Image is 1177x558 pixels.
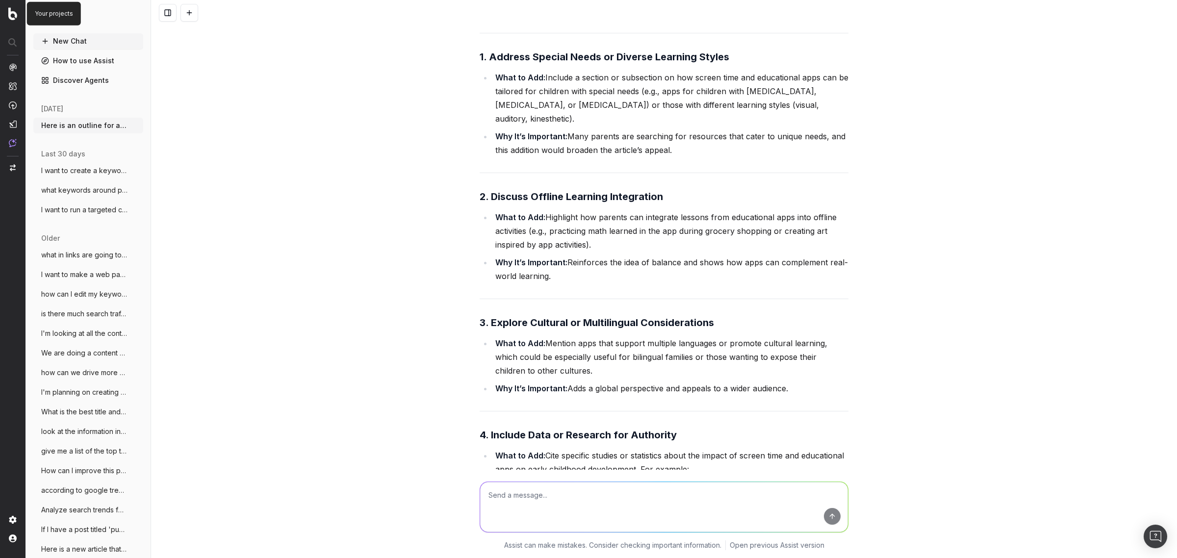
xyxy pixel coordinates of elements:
[33,463,143,479] button: How can I improve this page? What Is Ta
[495,383,567,393] strong: Why It’s Important:
[480,429,677,441] strong: 4. Include Data or Research for Authority
[33,365,143,380] button: how can we drive more clicks to this web
[41,544,128,554] span: Here is a new article that we are about
[33,326,143,341] button: I'm looking at all the content on /learn
[492,381,848,395] li: Adds a global perspective and appeals to a wider audience.
[33,502,143,518] button: Analyze search trends for: according to
[480,191,663,203] strong: 2. Discuss Offline Learning Integration
[9,120,17,128] img: Studio
[495,257,567,267] strong: Why It’s Important:
[41,525,128,534] span: If I have a post titled 'pumpkin colorin
[9,534,17,542] img: My account
[33,247,143,263] button: what in links are going to this page? ht
[492,71,848,126] li: Include a section or subsection on how screen time and educational apps can be tailored for child...
[41,149,85,159] span: last 30 days
[41,205,128,215] span: I want to run a targeted content campaig
[480,317,714,329] strong: 3. Explore Cultural or Multilingual Considerations
[33,202,143,218] button: I want to run a targeted content campaig
[495,131,567,141] strong: Why It’s Important:
[35,10,73,18] p: Your projects
[41,121,128,130] span: Here is an outline for an article: Outl
[33,384,143,400] button: I'm planning on creating a blog post for
[41,250,128,260] span: what in links are going to this page? ht
[41,289,128,299] span: how can I edit my keyword groups
[33,182,143,198] button: what keywords around preschool math are
[9,101,17,109] img: Activation
[37,8,139,22] button: Assist
[33,522,143,537] button: If I have a post titled 'pumpkin colorin
[33,73,143,88] a: Discover Agents
[492,255,848,283] li: Reinforces the idea of balance and shows how apps can complement real-world learning.
[504,540,721,550] p: Assist can make mistakes. Consider checking important information.
[41,427,128,436] span: look at the information in this article
[41,185,128,195] span: what keywords around preschool math are
[33,33,143,49] button: New Chat
[41,466,128,476] span: How can I improve this page? What Is Ta
[33,424,143,439] button: look at the information in this article
[41,505,128,515] span: Analyze search trends for: according to
[41,233,60,243] span: older
[33,541,143,557] button: Here is a new article that we are about
[33,267,143,282] button: I want to make a web page for this keywo
[9,63,17,71] img: Analytics
[33,118,143,133] button: Here is an outline for an article: Outl
[41,446,128,456] span: give me a list of the top ten pages of c
[8,7,17,20] img: Botify logo
[41,104,63,114] span: [DATE]
[1144,525,1167,548] div: Open Intercom Messenger
[9,139,17,147] img: Assist
[33,443,143,459] button: give me a list of the top ten pages of c
[41,485,128,495] span: according to google trends what states i
[480,51,729,63] strong: 1. Address Special Needs or Diverse Learning Styles
[33,345,143,361] button: We are doing a content analysis of our w
[10,164,16,171] img: Switch project
[495,212,545,222] strong: What to Add:
[492,129,848,157] li: Many parents are searching for resources that cater to unique needs, and this addition would broa...
[492,210,848,252] li: Highlight how parents can integrate lessons from educational apps into offline activities (e.g., ...
[33,286,143,302] button: how can I edit my keyword groups
[33,163,143,178] button: I want to create a keyword group for all
[41,270,128,279] span: I want to make a web page for this keywo
[730,540,824,550] a: Open previous Assist version
[33,482,143,498] button: according to google trends what states i
[41,348,128,358] span: We are doing a content analysis of our w
[41,368,128,378] span: how can we drive more clicks to this web
[492,449,848,513] li: Cite specific studies or statistics about the impact of screen time and educational apps on early...
[495,451,545,460] strong: What to Add:
[495,338,545,348] strong: What to Add:
[41,329,128,338] span: I'm looking at all the content on /learn
[41,309,128,319] span: is there much search traffic around spec
[492,336,848,378] li: Mention apps that support multiple languages or promote cultural learning, which could be especia...
[41,166,128,176] span: I want to create a keyword group for all
[41,387,128,397] span: I'm planning on creating a blog post for
[9,516,17,524] img: Setting
[33,53,143,69] a: How to use Assist
[33,306,143,322] button: is there much search traffic around spec
[41,407,128,417] span: What is the best title and URL for this
[33,404,143,420] button: What is the best title and URL for this
[495,73,545,82] strong: What to Add:
[9,82,17,90] img: Intelligence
